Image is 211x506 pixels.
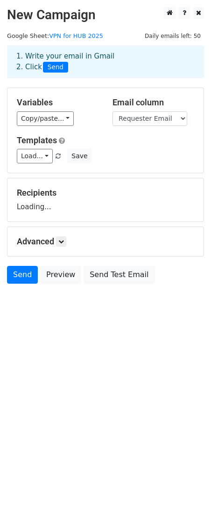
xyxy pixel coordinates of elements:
[17,188,194,212] div: Loading...
[49,32,103,39] a: VPN for HUB 2025
[141,32,204,39] a: Daily emails left: 50
[40,266,81,284] a: Preview
[141,31,204,41] span: Daily emails left: 50
[113,97,194,108] h5: Email column
[17,97,98,108] h5: Variables
[84,266,155,284] a: Send Test Email
[7,7,204,23] h2: New Campaign
[17,188,194,198] h5: Recipients
[17,111,74,126] a: Copy/paste...
[17,135,57,145] a: Templates
[17,236,194,247] h5: Advanced
[7,266,38,284] a: Send
[67,149,91,163] button: Save
[9,51,202,73] div: 1. Write your email in Gmail 2. Click
[17,149,53,163] a: Load...
[43,62,68,73] span: Send
[7,32,103,39] small: Google Sheet:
